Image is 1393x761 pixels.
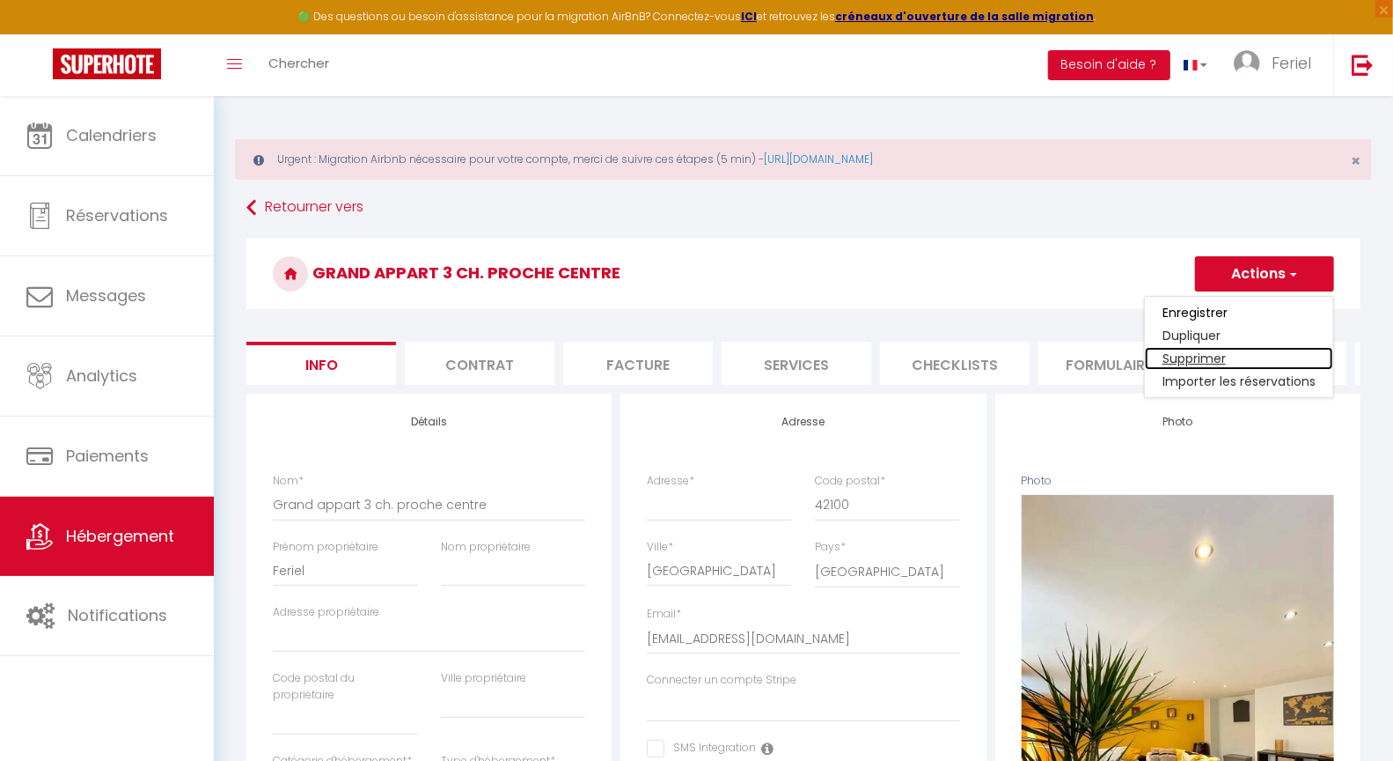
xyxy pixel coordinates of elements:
[1038,342,1188,385] li: Formulaires
[273,539,378,556] label: Prénom propriétaire
[246,239,1360,309] h3: Grand appart 3 ch. proche centre
[1221,34,1333,96] a: ... Feriel
[563,342,713,385] li: Facture
[1352,54,1374,76] img: logout
[405,342,554,385] li: Contrat
[273,604,379,621] label: Adresse propriétaire
[1272,52,1311,74] span: Feriel
[815,539,846,556] label: Pays
[1162,304,1228,321] input: Enregistrer
[647,416,959,428] h4: Adresse
[66,124,157,146] span: Calendriers
[255,34,342,96] a: Chercher
[1048,50,1170,80] button: Besoin d'aide ?
[764,151,873,166] a: [URL][DOMAIN_NAME]
[1022,473,1052,490] label: Photo
[647,473,694,490] label: Adresse
[66,525,174,547] span: Hébergement
[273,473,304,490] label: Nom
[1318,682,1380,748] iframe: Chat
[647,606,681,623] label: Email
[1145,347,1333,370] a: Supprimer
[273,670,418,704] label: Code postal du propriétaire
[1022,416,1334,428] h4: Photo
[66,284,146,307] span: Messages
[441,670,526,687] label: Ville propriétaire
[880,342,1030,385] li: Checklists
[1351,153,1360,169] button: Close
[815,473,885,490] label: Code postal
[1195,256,1334,292] button: Actions
[647,539,673,556] label: Ville
[14,7,67,60] button: Ouvrir le widget de chat LiveChat
[66,365,137,387] span: Analytics
[246,192,1360,224] a: Retourner vers
[53,48,161,79] img: Super Booking
[235,139,1372,180] div: Urgent : Migration Airbnb nécessaire pour votre compte, merci de suivre ces étapes (5 min) -
[68,604,167,626] span: Notifications
[1234,50,1260,77] img: ...
[273,416,585,428] h4: Détails
[722,342,871,385] li: Services
[1351,150,1360,172] span: ×
[246,342,396,385] li: Info
[647,672,796,689] label: Connecter un compte Stripe
[268,54,329,72] span: Chercher
[1145,324,1333,347] a: Dupliquer
[441,539,531,556] label: Nom propriétaire
[1145,370,1333,393] a: Importer les réservations
[66,445,149,467] span: Paiements
[741,9,757,24] a: ICI
[835,9,1094,24] a: créneaux d'ouverture de la salle migration
[66,204,168,226] span: Réservations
